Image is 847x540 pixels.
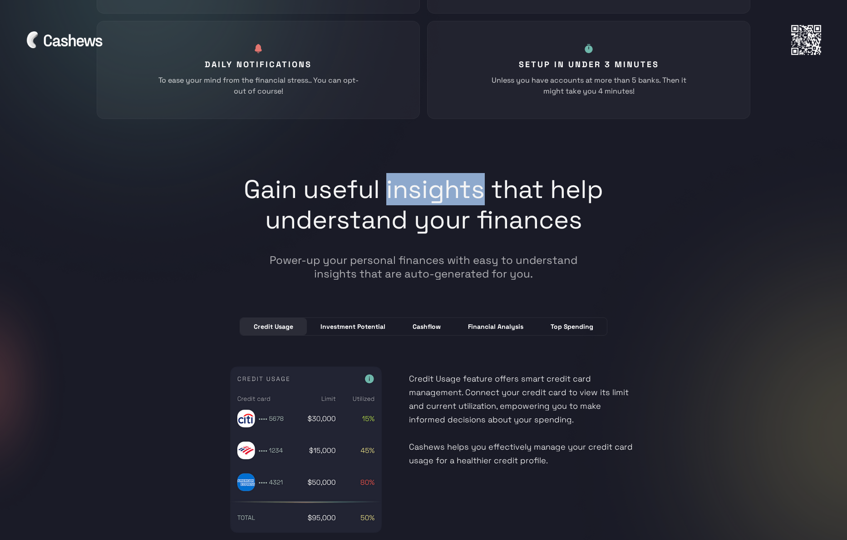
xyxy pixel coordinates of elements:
div: SETUP IN UNDER 3 MINUTES [519,58,659,71]
div: DAILY NOTIFICATIONS [205,58,312,71]
div: To ease your mind from the financial stress.. You can opt-out of course! [155,75,361,97]
div: Top Spending [551,322,593,331]
div: Credit Usage [254,322,293,331]
p: Credit Usage feature offers smart credit card management. Connect your credit card to view its li... [409,354,637,467]
div: Investment Potential [320,322,385,331]
div: Unless you have accounts at more than 5 banks. Then it might take you 4 minutes! [486,75,692,97]
p: Power-up your personal finances with easy to understand insights that are auto-generated for you. [270,253,577,281]
div: Financial Analysis [468,322,523,331]
h1: Gain useful insights that help understand your finances [242,174,605,253]
div: Cashflow [413,322,441,331]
